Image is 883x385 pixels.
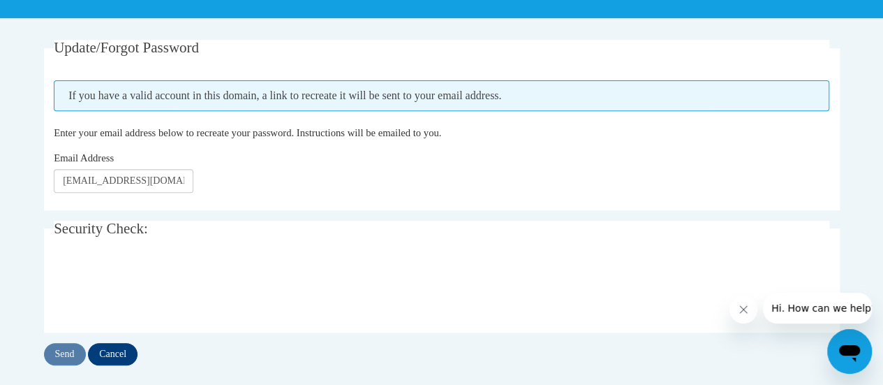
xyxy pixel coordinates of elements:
[729,296,757,324] iframe: Close message
[54,220,148,237] span: Security Check:
[54,152,114,164] span: Email Address
[54,261,266,315] iframe: reCAPTCHA
[827,329,872,374] iframe: Button to launch messaging window
[8,10,113,21] span: Hi. How can we help?
[54,169,193,193] input: Email
[763,293,872,324] iframe: Message from company
[54,127,441,138] span: Enter your email address below to recreate your password. Instructions will be emailed to you.
[88,343,138,365] input: Cancel
[54,80,829,111] span: If you have a valid account in this domain, a link to recreate it will be sent to your email addr...
[54,39,199,56] span: Update/Forgot Password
